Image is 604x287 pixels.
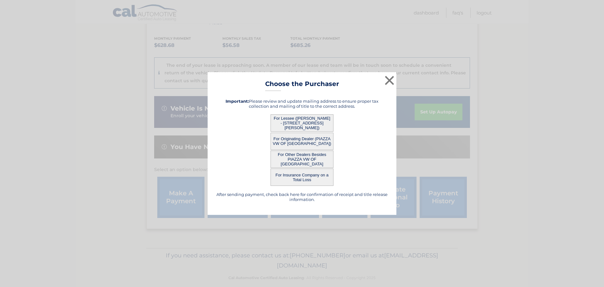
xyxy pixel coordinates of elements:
h5: After sending payment, check back here for confirmation of receipt and title release information. [215,192,389,202]
button: For Other Dealers Besides PIAZZA VW OF [GEOGRAPHIC_DATA] [271,151,333,168]
button: For Originating Dealer (PIAZZA VW OF [GEOGRAPHIC_DATA]) [271,133,333,150]
strong: Important: [226,99,249,104]
button: For Lessee ([PERSON_NAME] - [STREET_ADDRESS][PERSON_NAME]) [271,114,333,132]
button: × [383,74,396,87]
h3: Choose the Purchaser [265,80,339,91]
button: For Insurance Company on a Total Loss [271,169,333,186]
h5: Please review and update mailing address to ensure proper tax collection and mailing of title to ... [215,99,389,109]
